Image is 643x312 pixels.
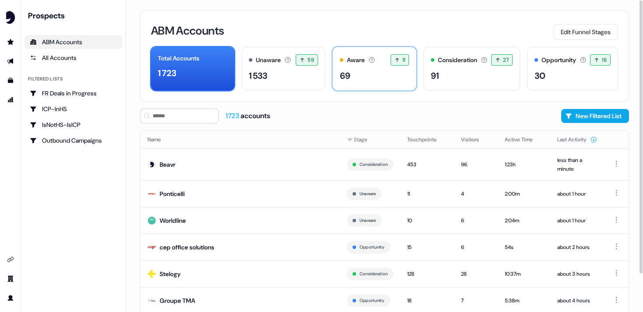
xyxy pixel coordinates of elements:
span: 59 [308,56,314,64]
div: 1 723 [158,67,176,80]
div: 18 [407,296,447,305]
th: Name [140,131,340,148]
div: Stage [347,135,393,144]
div: 6 [461,243,491,252]
a: ABM Accounts [24,35,122,49]
a: Go to attribution [3,93,17,107]
a: Go to outbound experience [3,54,17,68]
div: 1:23h [505,160,543,169]
div: 28 [461,270,491,278]
a: Go to team [3,272,17,286]
div: 69 [340,69,350,82]
span: 11 [402,56,405,64]
div: 11 [407,189,447,198]
span: 27 [503,56,509,64]
div: cep office solutions [160,243,214,252]
div: 10:37m [505,270,543,278]
button: Consideration [360,270,388,278]
div: about 2 hours [557,243,597,252]
a: All accounts [24,51,122,65]
div: 10 [407,216,447,225]
div: 96 [461,160,491,169]
div: 91 [431,69,439,82]
div: ABM Accounts [30,38,117,46]
a: Go to prospects [3,35,17,49]
div: 4 [461,189,491,198]
div: 6 [461,216,491,225]
div: Prospects [28,11,122,21]
div: Total Accounts [158,54,199,63]
div: about 1 hour [557,189,597,198]
div: Unaware [256,56,281,65]
div: Aware [347,56,365,65]
button: Unaware [360,190,376,198]
div: 54s [505,243,543,252]
a: Go to ICP-InHS [24,102,122,116]
div: Opportunity [542,56,576,65]
span: 16 [602,56,607,64]
div: about 4 hours [557,296,597,305]
a: Go to FR Deals in Progress [24,86,122,100]
button: Opportunity [360,243,384,251]
div: 453 [407,160,447,169]
button: New Filtered List [561,109,629,123]
button: Edit Funnel Stages [553,24,618,40]
div: 15 [407,243,447,252]
div: Outbound Campaigns [30,136,117,145]
div: about 1 hour [557,216,597,225]
a: Go to profile [3,291,17,305]
div: 2:00m [505,189,543,198]
div: IsNotHS-IsICP [30,120,117,129]
div: 7 [461,296,491,305]
a: Go to IsNotHS-IsICP [24,118,122,132]
div: ICP-InHS [30,105,117,113]
div: Consideration [438,56,477,65]
div: 128 [407,270,447,278]
div: 30 [535,69,545,82]
div: All Accounts [30,53,117,62]
a: Go to integrations [3,252,17,266]
div: Filtered lists [28,75,63,83]
h3: ABM Accounts [151,25,224,36]
span: 1723 [226,111,241,120]
div: about 3 hours [557,270,597,278]
div: 2:04m [505,216,543,225]
div: Groupe TMA [160,296,195,305]
button: Last Activity [557,132,597,147]
div: Ponticelli [160,189,185,198]
button: Unaware [360,217,376,224]
div: FR Deals in Progress [30,89,117,98]
button: Consideration [360,161,388,168]
button: Visitors [461,132,489,147]
div: Stelogy [160,270,181,278]
div: less than a minute [557,156,597,173]
a: Go to templates [3,74,17,88]
div: accounts [226,111,270,121]
a: Go to Outbound Campaigns [24,133,122,147]
button: Active Time [505,132,543,147]
button: Touchpoints [407,132,447,147]
div: 5:38m [505,296,543,305]
button: Opportunity [360,297,384,305]
div: 1 533 [249,69,267,82]
div: Worldline [160,216,186,225]
div: Beavr [160,160,175,169]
